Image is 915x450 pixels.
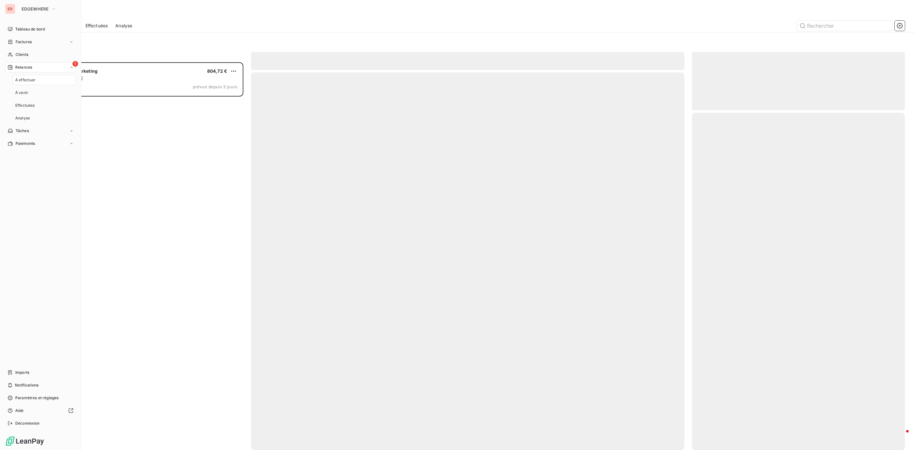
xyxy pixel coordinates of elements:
span: Analyse [115,23,132,29]
span: Déconnexion [15,420,40,426]
span: Effectuées [15,103,35,108]
span: À effectuer [15,77,36,83]
a: Aide [5,406,76,416]
iframe: Intercom live chat [893,428,909,444]
img: Logo LeanPay [5,436,44,446]
span: Aide [15,408,24,413]
span: Relances [15,64,32,70]
span: Analyse [15,115,30,121]
span: Paramètres et réglages [15,395,58,401]
span: 804,72 € [207,68,227,74]
span: À venir [15,90,28,96]
span: Tâches [16,128,29,134]
span: Factures [16,39,32,45]
input: Rechercher [797,21,892,31]
span: EDGEWHERE [22,6,49,11]
span: Clients [16,52,28,57]
span: Notifications [15,382,38,388]
span: Tableau de bord [15,26,45,32]
span: prévue depuis 5 jours [193,84,237,89]
span: Imports [15,370,29,375]
span: Effectuées [85,23,108,29]
span: Paiements [16,141,35,146]
div: ED [5,4,15,14]
span: 1 [72,61,78,67]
